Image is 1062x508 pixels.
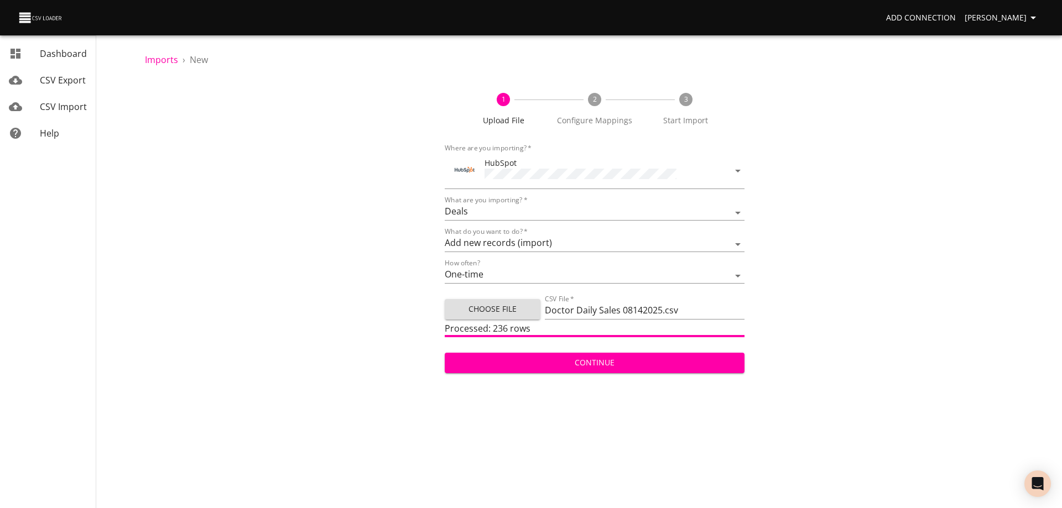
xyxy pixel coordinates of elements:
span: Continue [454,356,736,370]
span: Choose File [454,302,532,316]
span: CSV Export [40,74,86,86]
span: CSV Import [40,101,87,113]
div: ToolHubSpot [445,153,745,189]
span: Start Import [644,115,727,126]
button: Continue [445,353,745,373]
span: Configure Mappings [554,115,636,126]
img: CSV Loader [18,10,64,25]
button: Choose File [445,299,540,320]
span: Upload File [462,115,545,126]
label: What do you want to do? [445,228,528,235]
text: 3 [684,95,688,104]
div: Open Intercom Messenger [1024,470,1051,497]
img: HubSpot [454,159,476,181]
span: HubSpot [485,158,517,168]
span: Processed: 236 rows [445,322,530,334]
span: [PERSON_NAME] [965,11,1040,25]
button: [PERSON_NAME] [960,8,1044,28]
label: Where are you importing? [445,145,532,151]
span: Help [40,127,59,139]
a: Imports [145,54,178,66]
span: Add Connection [886,11,956,25]
label: How often? [445,260,480,266]
span: New [190,54,208,66]
label: What are you importing? [445,197,527,203]
span: Dashboard [40,48,87,60]
text: 1 [502,95,506,104]
text: 2 [592,95,596,104]
div: Tool [454,159,476,181]
label: CSV File [545,296,574,302]
li: › [183,53,185,66]
a: Add Connection [882,8,960,28]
